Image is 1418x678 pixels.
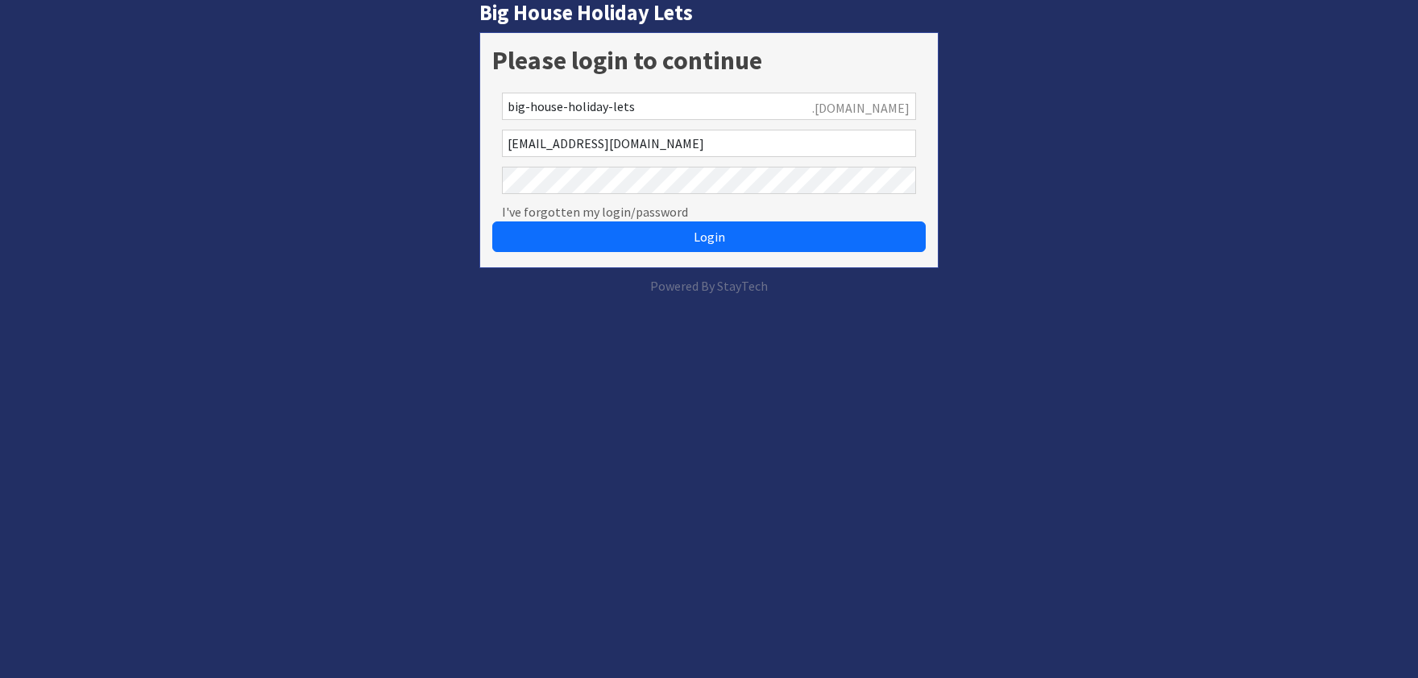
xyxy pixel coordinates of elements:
a: I've forgotten my login/password [502,202,688,221]
p: Powered By StayTech [479,276,939,296]
input: Email [502,130,917,157]
span: Login [694,229,725,245]
button: Login [492,221,927,252]
input: Account Reference [502,93,917,120]
span: .[DOMAIN_NAME] [812,98,910,118]
h1: Please login to continue [492,45,927,76]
